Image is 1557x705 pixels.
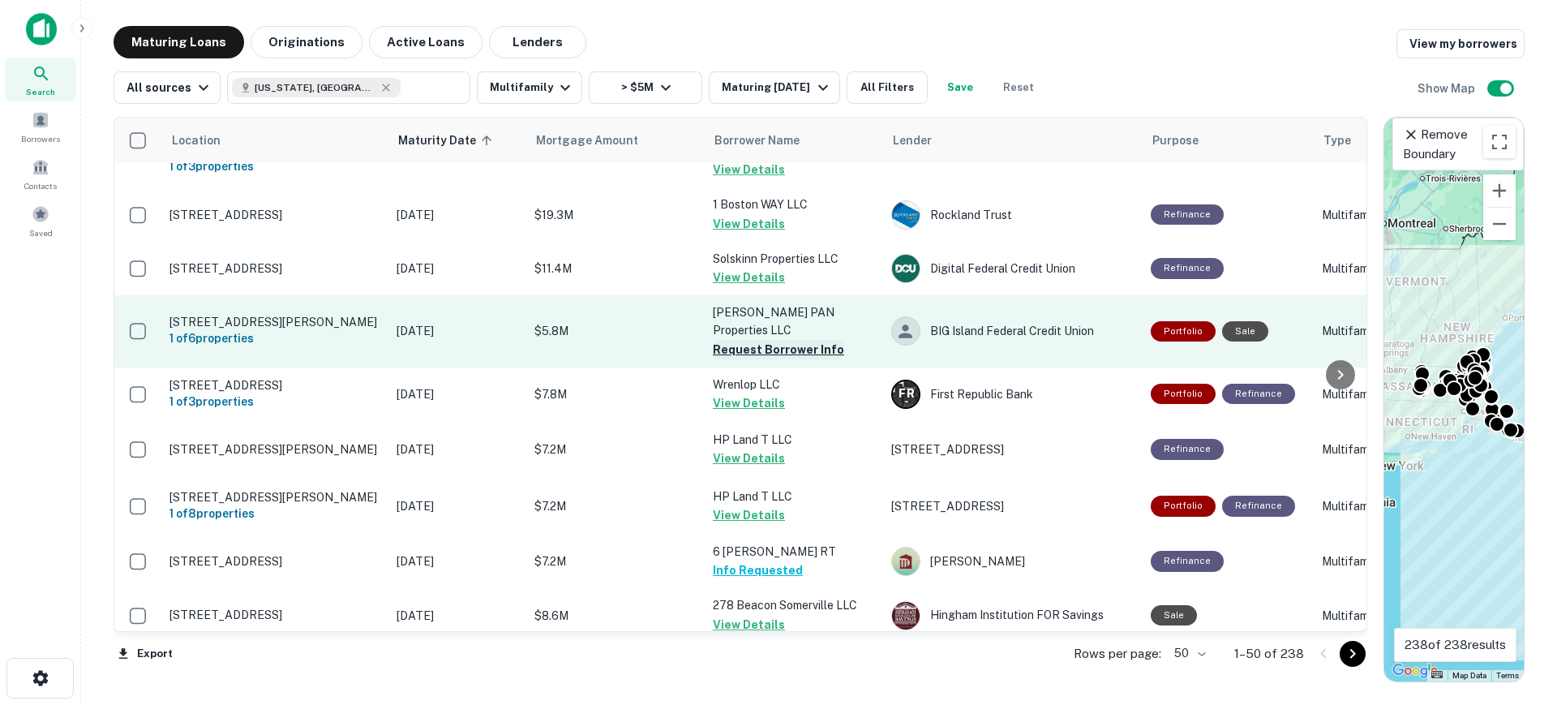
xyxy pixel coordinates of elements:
[1340,641,1366,667] button: Go to next page
[713,376,875,393] p: Wrenlop LLC
[29,226,53,239] span: Saved
[891,547,1135,576] div: [PERSON_NAME]
[489,26,586,58] button: Lenders
[169,608,380,622] p: [STREET_ADDRESS]
[993,71,1044,104] button: Reset
[1151,384,1216,404] div: This is a portfolio loan with 3 properties
[1074,644,1161,664] p: Rows per page:
[5,152,76,196] div: Contacts
[891,200,1135,230] div: Rockland Trust
[1322,260,1403,277] p: Multifamily
[713,160,785,179] button: View Details
[1152,131,1199,150] span: Purpose
[891,380,1135,409] div: First Republic Bank
[1222,321,1268,342] div: Sale
[722,78,832,97] div: Maturing [DATE]
[1322,385,1403,403] p: Multifamily
[534,552,697,570] p: $7.2M
[1151,605,1197,625] div: Sale
[1234,644,1304,664] p: 1–50 of 238
[534,441,697,458] p: $7.2M
[251,26,362,58] button: Originations
[1322,441,1403,458] p: Multifamily
[24,179,57,192] span: Contacts
[713,268,785,287] button: View Details
[1388,660,1442,681] a: Open this area in Google Maps (opens a new window)
[1431,671,1443,678] button: Keyboard shortcuts
[713,449,785,468] button: View Details
[169,554,380,569] p: [STREET_ADDRESS]
[891,254,1135,283] div: Digital Federal Credit Union
[1384,118,1524,681] div: 0 0
[714,131,800,150] span: Borrower Name
[534,385,697,403] p: $7.8M
[891,497,1135,515] p: [STREET_ADDRESS]
[713,214,785,234] button: View Details
[713,505,785,525] button: View Details
[713,250,875,268] p: Solskinn Properties LLC
[169,393,380,411] h6: 1 of 3 properties
[5,199,76,243] div: Saved
[1388,660,1442,681] img: Google
[255,80,376,95] span: [US_STATE], [GEOGRAPHIC_DATA]
[893,131,932,150] span: Lender
[1322,206,1403,224] p: Multifamily
[1483,126,1516,158] button: Toggle fullscreen view
[589,71,702,104] button: > $5M
[1168,642,1208,665] div: 50
[713,393,785,413] button: View Details
[397,607,518,625] p: [DATE]
[397,385,518,403] p: [DATE]
[1396,29,1525,58] a: View my borrowers
[1483,208,1516,240] button: Zoom out
[1322,552,1403,570] p: Multifamily
[169,157,380,175] h6: 1 of 3 properties
[713,561,803,580] button: Info Requested
[397,441,518,458] p: [DATE]
[1222,496,1295,516] div: This loan purpose was for refinancing
[713,488,875,505] p: HP Land T LLC
[477,71,582,104] button: Multifamily
[534,497,697,515] p: $7.2M
[1476,575,1557,653] div: Chat Widget
[1403,125,1513,163] p: Remove Boundary
[1143,118,1314,163] th: Purpose
[5,58,76,101] a: Search
[21,132,60,145] span: Borrowers
[169,315,380,329] p: [STREET_ADDRESS][PERSON_NAME]
[1483,174,1516,207] button: Zoom in
[398,131,497,150] span: Maturity Date
[1151,496,1216,516] div: This is a portfolio loan with 8 properties
[397,260,518,277] p: [DATE]
[114,71,221,104] button: All sources
[114,642,177,666] button: Export
[397,552,518,570] p: [DATE]
[161,118,388,163] th: Location
[713,596,875,614] p: 278 Beacon Somerville LLC
[934,71,986,104] button: Save your search to get updates of matches that match your search criteria.
[5,105,76,148] a: Borrowers
[171,131,221,150] span: Location
[397,497,518,515] p: [DATE]
[1151,204,1224,225] div: This loan purpose was for refinancing
[883,118,1143,163] th: Lender
[713,340,844,359] button: Request Borrower Info
[899,385,914,402] p: F R
[1496,671,1519,680] a: Terms (opens in new tab)
[705,118,883,163] th: Borrower Name
[26,13,57,45] img: capitalize-icon.png
[127,78,213,97] div: All sources
[114,26,244,58] button: Maturing Loans
[1323,131,1351,150] span: Type
[713,615,785,634] button: View Details
[1314,118,1411,163] th: Type
[713,303,875,339] p: [PERSON_NAME] PAN Properties LLC
[891,601,1135,630] div: Hingham Institution FOR Savings
[169,442,380,457] p: [STREET_ADDRESS][PERSON_NAME]
[713,196,875,213] p: 1 Boston WAY LLC
[169,505,380,522] h6: 1 of 8 properties
[388,118,526,163] th: Maturity Date
[169,261,380,276] p: [STREET_ADDRESS]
